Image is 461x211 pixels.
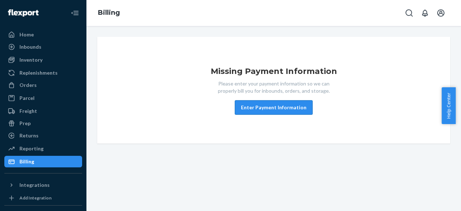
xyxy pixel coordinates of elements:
[19,82,37,89] div: Orders
[19,43,41,50] div: Inbounds
[19,56,42,63] div: Inventory
[211,66,337,77] h1: Missing Payment Information
[14,5,40,12] span: Support
[4,194,82,202] a: Add Integration
[19,94,35,102] div: Parcel
[4,54,82,66] a: Inventory
[4,179,82,191] button: Integrations
[19,195,52,201] div: Add Integration
[8,9,39,17] img: Flexport logo
[4,41,82,53] a: Inbounds
[4,156,82,167] a: Billing
[442,87,456,124] button: Help Center
[68,6,82,20] button: Close Navigation
[402,6,416,20] button: Open Search Box
[4,130,82,141] a: Returns
[4,92,82,104] a: Parcel
[19,158,34,165] div: Billing
[4,67,82,79] a: Replenishments
[235,100,313,115] button: Enter Payment Information
[4,29,82,40] a: Home
[4,118,82,129] a: Prep
[418,6,432,20] button: Open notifications
[19,132,39,139] div: Returns
[19,181,50,189] div: Integrations
[19,107,37,115] div: Freight
[211,80,337,94] p: Please enter your payment information so we can properly bill you for inbounds, orders, and storage.
[19,69,58,76] div: Replenishments
[19,31,34,38] div: Home
[19,120,31,127] div: Prep
[4,105,82,117] a: Freight
[4,79,82,91] a: Orders
[19,145,44,152] div: Reporting
[98,9,120,17] a: Billing
[434,6,448,20] button: Open account menu
[92,3,126,23] ol: breadcrumbs
[4,143,82,154] a: Reporting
